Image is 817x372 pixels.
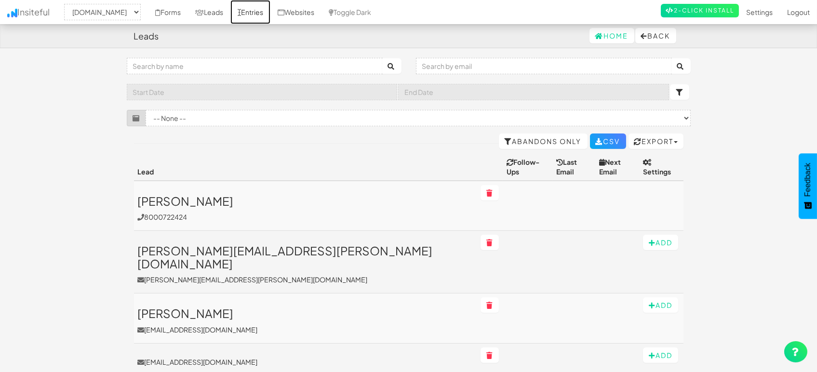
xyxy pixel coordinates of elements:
a: Home [589,28,634,43]
button: Export [629,133,683,149]
h3: [PERSON_NAME] [138,195,473,207]
a: 2-Click Install [661,4,739,17]
button: Feedback - Show survey [799,153,817,219]
a: [PERSON_NAME]8000722424 [138,195,473,222]
a: [PERSON_NAME][EMAIL_ADDRESS][PERSON_NAME][DOMAIN_NAME][PERSON_NAME][EMAIL_ADDRESS][PERSON_NAME][D... [138,244,473,284]
h4: Leads [134,31,159,41]
p: [EMAIL_ADDRESS][DOMAIN_NAME] [138,325,473,334]
p: 8000722424 [138,212,473,222]
th: Last Email [552,153,595,181]
input: End Date [398,84,669,100]
button: Back [635,28,676,43]
h3: [PERSON_NAME][EMAIL_ADDRESS][PERSON_NAME][DOMAIN_NAME] [138,244,473,270]
a: [EMAIL_ADDRESS][DOMAIN_NAME] [138,357,473,367]
a: [PERSON_NAME][EMAIL_ADDRESS][DOMAIN_NAME] [138,307,473,334]
a: Abandons Only [499,133,588,149]
p: [PERSON_NAME][EMAIL_ADDRESS][PERSON_NAME][DOMAIN_NAME] [138,275,473,284]
h3: [PERSON_NAME] [138,307,473,319]
th: Lead [134,153,477,181]
button: Add [643,347,678,363]
input: Search by name [127,58,383,74]
th: Next Email [595,153,639,181]
th: Settings [639,153,683,181]
img: icon.png [7,9,17,17]
input: Search by email [416,58,672,74]
th: Follow-Ups [503,153,552,181]
button: Add [643,235,678,250]
span: Feedback [804,163,812,197]
button: Add [643,297,678,313]
a: CSV [590,133,626,149]
input: Start Date [127,84,398,100]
